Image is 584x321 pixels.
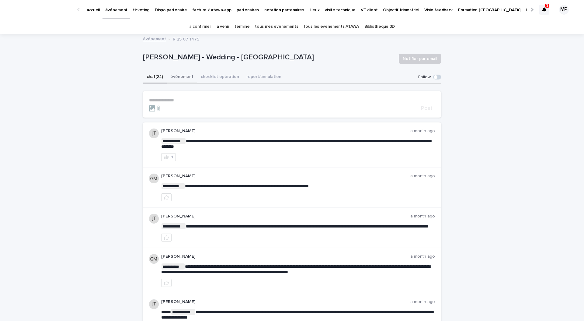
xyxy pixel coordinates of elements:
[171,155,173,159] div: 1
[161,153,176,161] button: 1
[12,4,71,16] img: Ls34BcGeRexTGTNfXpUC
[217,19,229,34] a: à venir
[410,214,435,219] p: a month ago
[143,35,166,42] a: événement
[243,71,285,84] button: report/annulation
[546,3,548,8] p: 3
[419,106,435,111] button: Post
[161,193,172,201] button: like this post
[161,279,172,287] button: like this post
[189,19,211,34] a: à confirmer
[410,299,435,305] p: a month ago
[410,254,435,259] p: a month ago
[161,129,410,134] p: [PERSON_NAME]
[410,129,435,134] p: a month ago
[197,71,243,84] button: checklist opération
[410,174,435,179] p: a month ago
[161,174,410,179] p: [PERSON_NAME]
[399,54,441,64] button: Notifier par email
[304,19,359,34] a: tous les événements ATAWA
[235,19,249,34] a: terminé
[161,234,172,242] button: like this post
[167,71,197,84] button: événement
[143,71,167,84] button: chat (24)
[161,299,410,305] p: [PERSON_NAME]
[403,56,437,62] span: Notifier par email
[418,75,431,80] p: Follow
[173,35,199,42] p: R 25 07 1475
[364,19,395,34] a: Bibliothèque 3D
[255,19,298,34] a: tous mes événements
[421,106,433,111] span: Post
[161,254,410,259] p: [PERSON_NAME]
[143,53,394,62] p: [PERSON_NAME] - Wedding - [GEOGRAPHIC_DATA]
[539,5,549,15] div: 3
[559,5,569,15] div: MP
[161,214,410,219] p: [PERSON_NAME]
